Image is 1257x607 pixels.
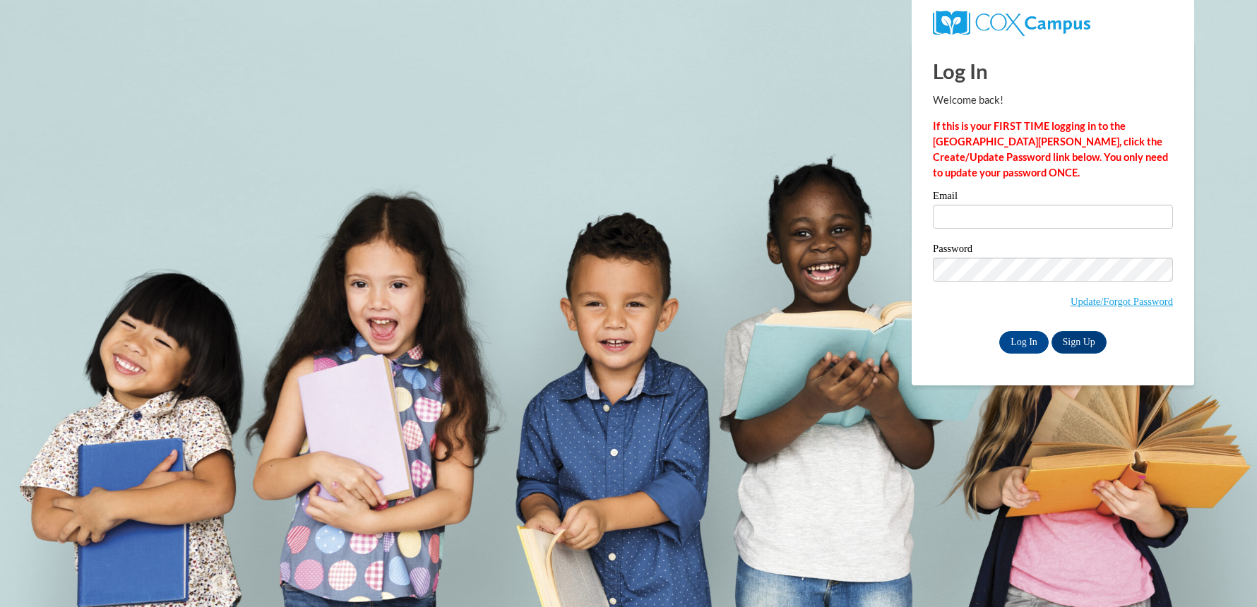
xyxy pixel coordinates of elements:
label: Password [933,244,1173,258]
p: Welcome back! [933,92,1173,108]
a: Sign Up [1052,331,1107,354]
a: Update/Forgot Password [1071,296,1173,307]
a: COX Campus [933,16,1090,28]
label: Email [933,191,1173,205]
input: Log In [999,331,1049,354]
img: COX Campus [933,11,1090,36]
h1: Log In [933,56,1173,85]
strong: If this is your FIRST TIME logging in to the [GEOGRAPHIC_DATA][PERSON_NAME], click the Create/Upd... [933,120,1168,179]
